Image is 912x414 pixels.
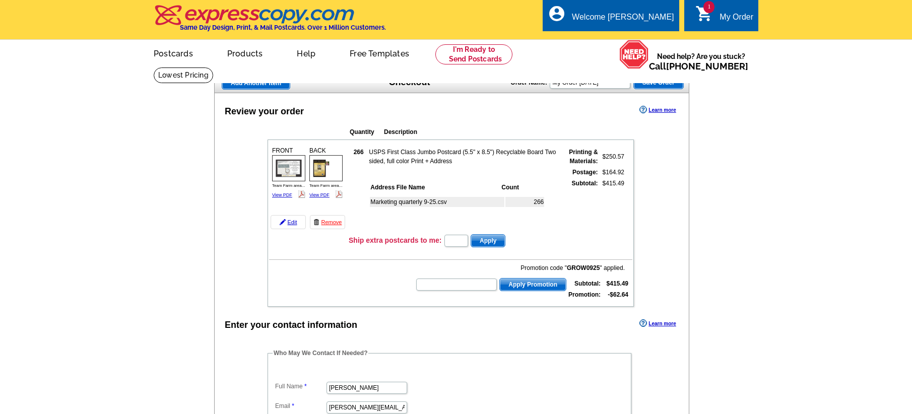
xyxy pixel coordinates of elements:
a: Free Templates [334,41,425,64]
a: Help [281,41,332,64]
th: Quantity [349,127,382,137]
td: $250.57 [600,147,625,166]
td: $415.49 [600,178,625,231]
strong: Promotion: [568,291,601,298]
span: Need help? Are you stuck? [649,51,753,72]
td: $164.92 [600,167,625,177]
i: account_circle [548,5,566,23]
strong: Subtotal: [572,180,598,187]
strong: Subtotal: [574,280,601,287]
img: small-thumb.jpg [309,155,343,181]
th: Description [383,127,568,137]
div: Review your order [225,105,304,118]
span: Apply [471,235,505,247]
a: 1 shopping_cart My Order [695,11,753,24]
a: View PDF [272,192,292,197]
span: Team Farm area... [272,183,305,188]
a: Postcards [138,41,209,64]
strong: $415.49 [607,280,628,287]
label: Email [275,401,325,410]
button: Apply [471,234,505,247]
strong: 266 [354,149,364,156]
button: Apply Promotion [499,278,566,291]
div: Enter your contact information [225,318,357,332]
b: GROW0925 [567,264,600,271]
a: Learn more [639,319,676,327]
div: BACK [308,145,344,200]
td: 266 [505,197,544,207]
img: help [619,40,649,69]
div: Promotion code " " applied. [415,263,625,272]
a: Learn more [639,106,676,114]
div: My Order [720,13,753,27]
span: Team Farm area... [309,183,342,188]
img: pdf_logo.png [298,190,305,198]
label: Full Name [275,382,325,391]
div: Welcome [PERSON_NAME] [572,13,674,27]
span: Apply Promotion [500,279,566,291]
h3: Ship extra postcards to me: [349,236,441,245]
img: pencil-icon.gif [280,219,286,225]
img: pdf_logo.png [335,190,343,198]
a: Add Another Item [222,77,290,90]
th: Address File Name [370,182,500,192]
span: Call [649,61,748,72]
a: View PDF [309,192,330,197]
th: Count [501,182,544,192]
legend: Who May We Contact If Needed? [273,349,368,358]
img: trashcan-icon.gif [313,219,319,225]
strong: Printing & Materials: [569,149,598,165]
div: FRONT [271,145,307,200]
strong: -$62.64 [608,291,628,298]
h4: Same Day Design, Print, & Mail Postcards. Over 1 Million Customers. [180,24,386,31]
strong: Postage: [572,169,598,176]
a: Edit [271,215,306,229]
td: USPS First Class Jumbo Postcard (5.5" x 8.5") Recyclable Board Two sided, full color Print + Address [368,147,558,166]
a: [PHONE_NUMBER] [666,61,748,72]
span: Add Another Item [222,77,290,89]
span: 1 [703,1,714,13]
a: Products [211,41,279,64]
img: small-thumb.jpg [272,155,305,181]
a: Same Day Design, Print, & Mail Postcards. Over 1 Million Customers. [154,12,386,31]
td: Marketing quarterly 9-25.csv [370,197,504,207]
a: Remove [310,215,345,229]
i: shopping_cart [695,5,713,23]
iframe: LiveChat chat widget [710,180,912,414]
